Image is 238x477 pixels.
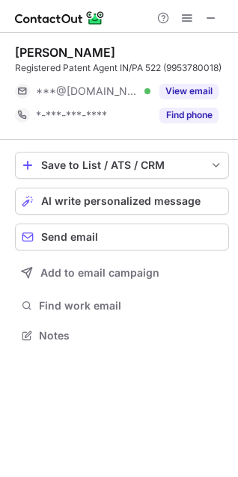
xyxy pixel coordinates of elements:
[15,61,229,75] div: Registered Patent Agent IN/PA 522 (9953780018)
[15,9,105,27] img: ContactOut v5.3.10
[15,224,229,250] button: Send email
[39,299,223,313] span: Find work email
[15,259,229,286] button: Add to email campaign
[15,295,229,316] button: Find work email
[159,108,219,123] button: Reveal Button
[15,152,229,179] button: save-profile-one-click
[36,84,139,98] span: ***@[DOMAIN_NAME]
[41,159,203,171] div: Save to List / ATS / CRM
[39,329,223,342] span: Notes
[15,45,115,60] div: [PERSON_NAME]
[40,267,159,279] span: Add to email campaign
[41,231,98,243] span: Send email
[41,195,201,207] span: AI write personalized message
[159,84,219,99] button: Reveal Button
[15,325,229,346] button: Notes
[15,188,229,215] button: AI write personalized message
